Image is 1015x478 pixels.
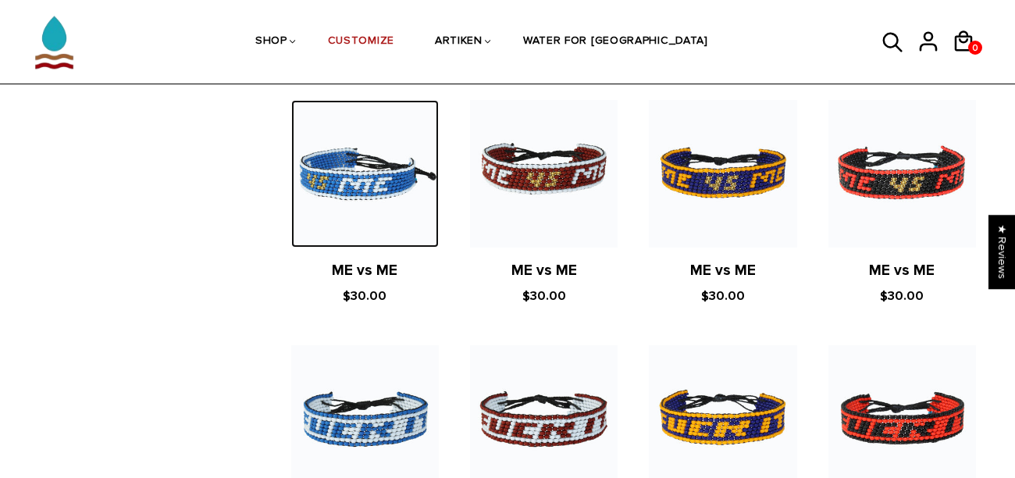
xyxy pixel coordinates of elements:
a: ARTIKEN [435,1,483,84]
a: ME vs ME [332,262,397,280]
span: $30.00 [522,288,566,304]
span: $30.00 [880,288,924,304]
span: $30.00 [343,288,386,304]
a: CUSTOMIZE [328,1,394,84]
a: ME vs ME [869,262,935,280]
a: 0 [968,41,982,55]
a: ME vs ME [511,262,577,280]
a: SHOP [255,1,287,84]
span: 0 [968,38,982,58]
a: ME vs ME [690,262,756,280]
div: Click to open Judge.me floating reviews tab [988,215,1015,289]
a: WATER FOR [GEOGRAPHIC_DATA] [523,1,708,84]
span: $30.00 [701,288,745,304]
